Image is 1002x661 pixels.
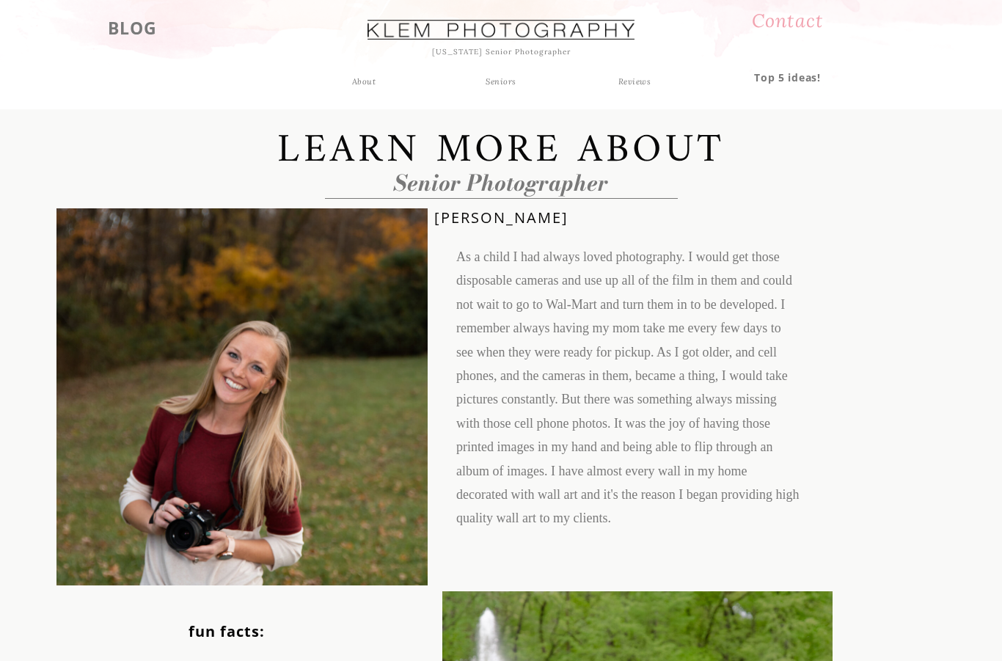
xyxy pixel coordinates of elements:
a: Reviews [599,75,670,88]
a: About [345,75,383,88]
a: Contact [731,4,844,40]
a: Top 5 ideas! [739,68,836,82]
h3: fun facts: [158,618,296,643]
p: [PERSON_NAME] [420,205,582,221]
a: Seniors [475,75,527,88]
h1: [US_STATE] Senior Photographer [406,45,597,59]
a: BLOG [84,13,180,40]
h2: Senior Photographer [277,169,725,190]
p: As a child I had always loved photography. I would get those disposable cameras and use up all of... [456,245,800,529]
p: Learn more about [258,128,745,165]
